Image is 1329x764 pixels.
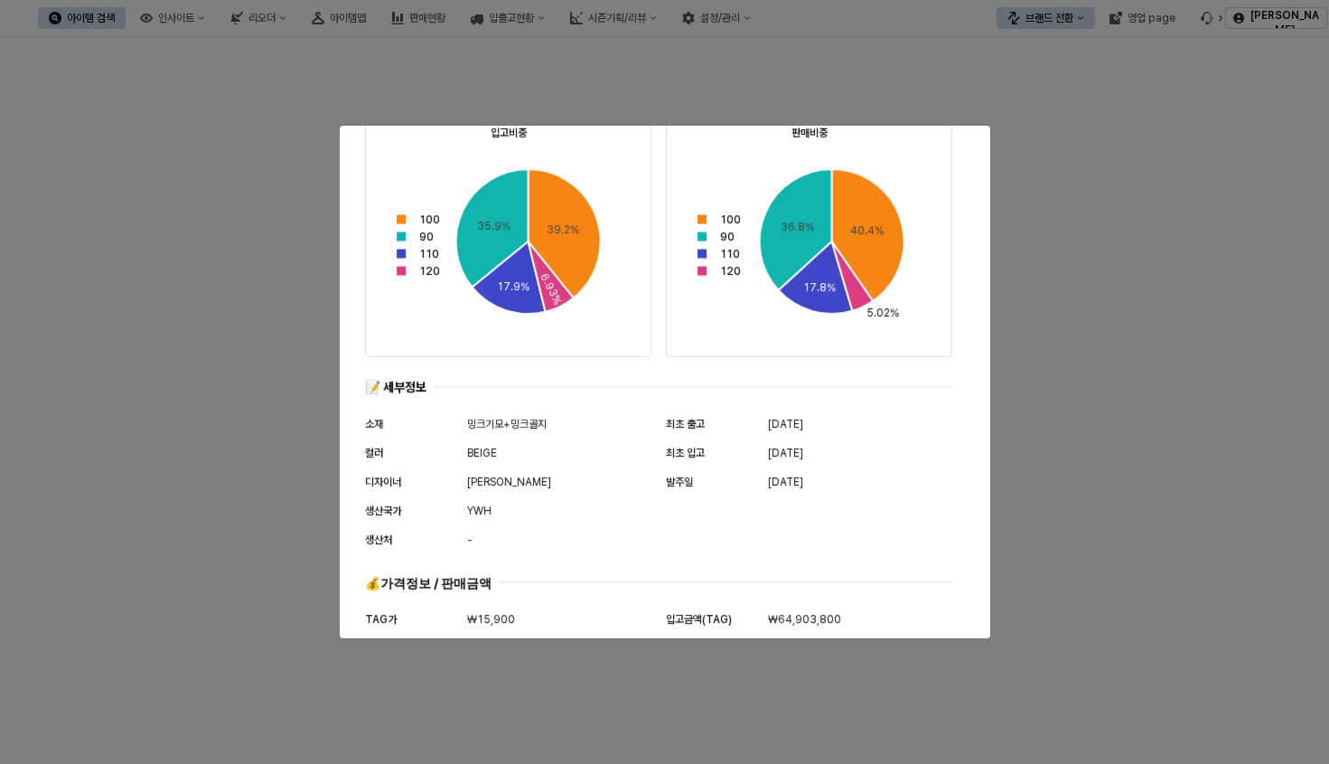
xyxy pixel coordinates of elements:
[767,415,802,433] span: [DATE]
[365,379,426,396] div: 📝 세부정보
[767,444,802,462] span: [DATE]
[466,531,472,549] span: -
[466,502,491,520] span: YWH
[466,444,496,462] span: BEIGE
[365,613,397,626] span: TAG가
[767,608,840,630] button: ₩64,903,800
[365,533,392,546] span: 생산처
[466,610,514,628] span: ₩15,900
[666,447,705,459] span: 최초 입고
[365,447,383,459] span: 컬러
[666,613,732,626] span: 입고금액(TAG)
[365,418,383,430] span: 소재
[365,505,401,517] span: 생산국가
[466,473,550,491] span: [PERSON_NAME]
[666,476,693,488] span: 발주일
[490,127,526,139] strong: 입고비중
[365,574,491,591] div: 💰가격정보 / 판매금액
[767,610,840,628] span: ₩64,903,800
[365,476,401,488] span: 디자이너
[666,418,705,430] span: 최초 출고
[791,127,827,139] strong: 판매비중
[466,415,546,433] span: 밍크기모+밍크골지
[767,473,802,491] span: [DATE]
